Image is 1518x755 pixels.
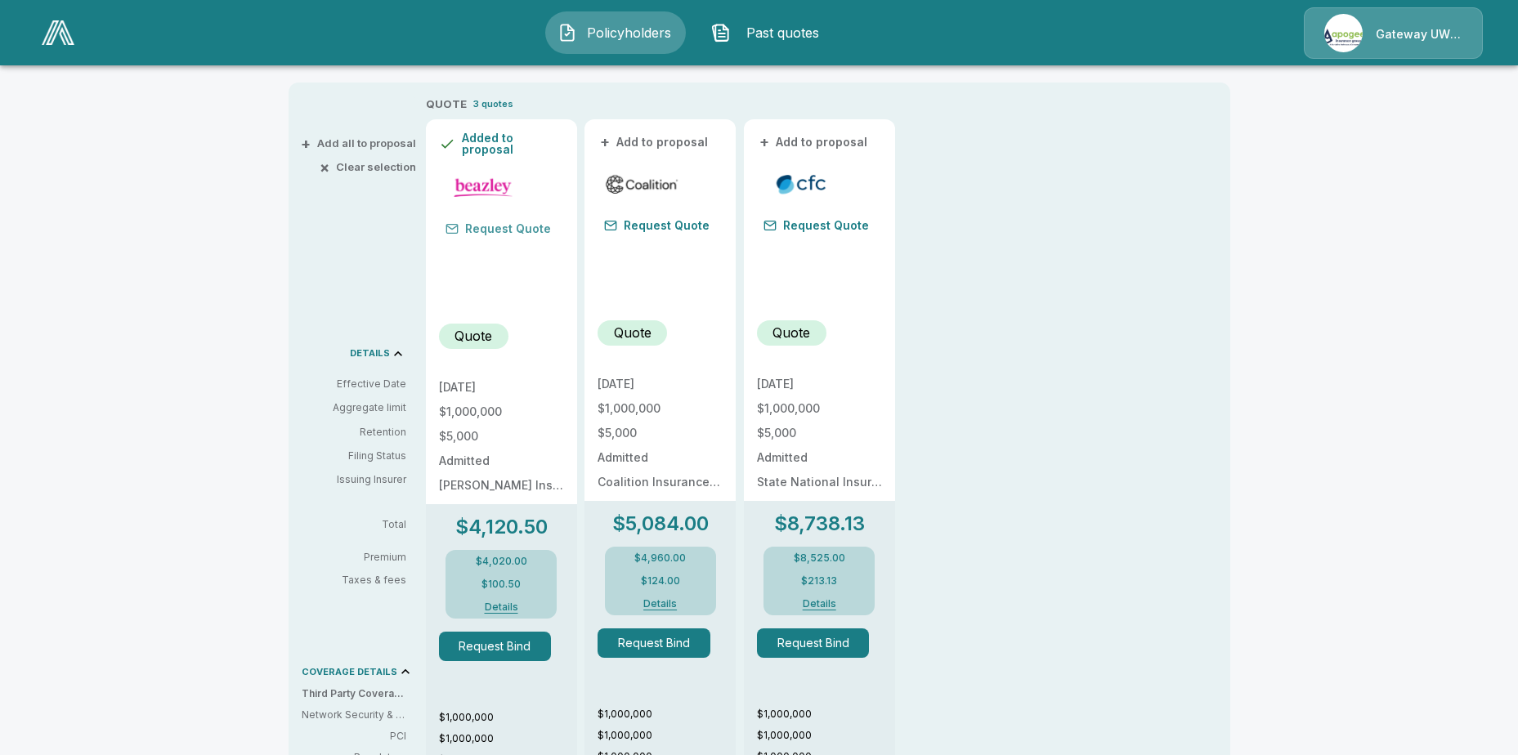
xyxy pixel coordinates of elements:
span: Request Bind [598,628,723,658]
p: Coalition Insurance Solutions [598,476,723,488]
p: Total [302,520,419,529]
p: $5,000 [757,427,882,439]
img: cfccyberadmitted [763,172,840,196]
p: $4,960.00 [634,553,686,563]
span: Request Bind [757,628,882,658]
span: + [759,136,769,148]
p: State National Insurance Company Inc. [757,476,882,488]
p: QUOTE [426,96,467,113]
p: $1,000,000 [598,403,723,414]
p: Admitted [439,455,564,467]
p: [DATE] [439,382,564,393]
img: AA Logo [42,20,74,45]
span: Past quotes [737,23,827,42]
button: +Add all to proposal [304,138,416,149]
img: coalitioncyberadmitted [604,172,680,196]
p: Filing Status [302,449,406,463]
button: Policyholders IconPolicyholders [545,11,686,54]
button: Request Bind [598,628,710,658]
p: COVERAGE DETAILS [302,668,397,677]
p: $1,000,000 [439,406,564,418]
button: Request Quote [598,214,716,237]
p: $8,738.13 [774,514,865,534]
p: Quote [614,323,652,342]
p: Quote [772,323,810,342]
button: Details [786,599,852,609]
p: $1,000,000 [757,707,895,721]
button: Details [468,602,534,612]
p: DETAILS [350,349,390,358]
button: ×Clear selection [323,162,416,172]
p: $1,000,000 [439,710,577,725]
img: Past quotes Icon [711,23,731,42]
p: PCI [302,729,406,744]
button: Request Bind [757,628,870,658]
p: $1,000,000 [598,728,736,743]
p: $1,000,000 [439,731,577,746]
img: beazleycyber [446,175,522,199]
p: $8,525.00 [794,553,845,563]
p: Beazley Insurance Company, Inc. [439,480,564,491]
button: +Add to proposal [598,133,712,151]
p: Quote [455,326,492,346]
p: $1,000,000 [598,707,736,721]
p: Third Party Coverage [302,686,419,701]
p: Admitted [757,452,882,463]
button: Request Quote [757,214,875,237]
span: Policyholders [584,23,674,42]
p: Aggregate limit [302,400,406,415]
button: +Add to proposal [757,133,871,151]
p: $4,120.50 [455,517,548,537]
p: $213.13 [801,576,837,586]
button: Request Quote [439,217,557,240]
p: Retention [302,425,406,440]
p: Taxes & fees [302,575,419,585]
p: Added to proposal [462,132,564,155]
p: Network Security & Privacy Liability [302,708,406,722]
p: $5,000 [598,427,723,439]
p: [DATE] [757,378,882,390]
p: 3 quotes [473,97,513,111]
p: [DATE] [598,378,723,390]
p: Issuing Insurer [302,472,406,487]
p: Effective Date [302,377,406,391]
p: $5,000 [439,431,564,442]
p: $1,000,000 [757,728,895,743]
span: × [320,162,329,172]
p: $4,020.00 [476,556,527,566]
p: $100.50 [481,579,521,589]
p: Premium [302,552,419,562]
span: Request Bind [439,632,564,661]
button: Request Bind [439,632,552,661]
button: Details [628,599,693,609]
img: Policyholders Icon [557,23,577,42]
p: $124.00 [641,576,680,586]
button: Past quotes IconPast quotes [699,11,840,54]
p: $5,084.00 [612,514,709,534]
p: Admitted [598,452,723,463]
span: + [301,138,311,149]
p: $1,000,000 [757,403,882,414]
span: + [600,136,610,148]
